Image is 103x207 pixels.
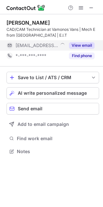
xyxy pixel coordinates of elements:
button: Add to email campaign [6,118,99,130]
span: Send email [18,106,42,111]
img: ContactOut v5.3.10 [6,4,45,12]
button: Notes [6,147,99,156]
button: Reveal Button [69,53,95,59]
span: AI write personalized message [18,91,87,96]
button: save-profile-one-click [6,72,99,83]
div: Save to List / ATS / CRM [18,75,88,80]
button: Send email [6,103,99,115]
button: Reveal Button [69,42,95,49]
div: [PERSON_NAME] [6,19,50,26]
span: Find work email [17,136,97,141]
span: Notes [17,149,97,154]
button: AI write personalized message [6,87,99,99]
button: Find work email [6,134,99,143]
span: Add to email campaign [17,122,69,127]
span: [EMAIL_ADDRESS][DOMAIN_NAME] [16,43,58,48]
div: CAD/CAM Technician at Vamonos Vans | Mech E from [GEOGRAPHIC_DATA] | E.I.T [6,27,99,38]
